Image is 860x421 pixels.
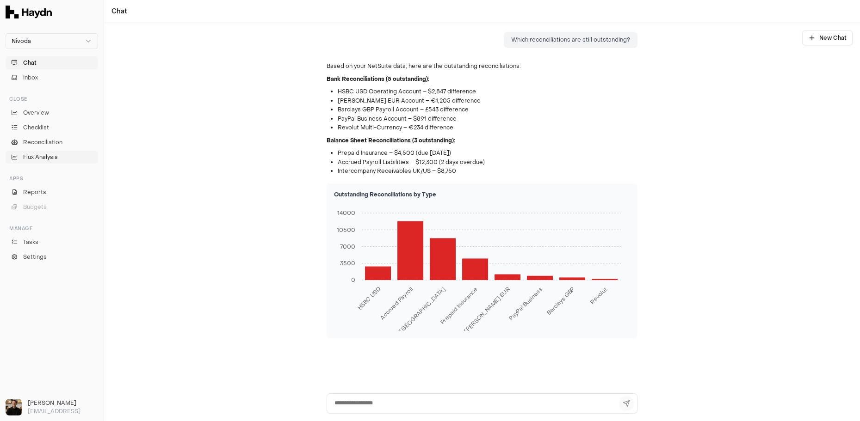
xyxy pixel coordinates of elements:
tspan: Barclays GBP [545,285,576,316]
div: Close [6,92,98,106]
img: Haydn Logo [6,6,52,18]
span: Chat [23,59,37,67]
a: Chat [111,7,127,16]
p: [EMAIL_ADDRESS] [28,407,98,415]
span: Nivoda [12,37,31,45]
div: Apps [6,171,98,186]
tspan: Prepaid Insurance [439,285,479,326]
a: Reconciliation [6,136,98,149]
span: Reports [23,188,46,196]
span: Flux Analysis [23,153,58,161]
tspan: [PERSON_NAME] EUR [463,285,512,334]
button: New Chat [802,31,853,45]
li: Accrued Payroll Liabilities – $12,300 (2 days overdue) [338,158,637,167]
strong: Bank Reconciliations (5 outstanding): [327,75,429,83]
li: Revolut Multi-Currency – €234 difference [338,123,637,133]
a: Checklist [6,121,98,134]
li: HSBC USD Operating Account – $2,847 difference [338,87,637,97]
tspan: 7000 [340,243,355,250]
p: Which reconciliations are still outstanding? [511,36,630,45]
div: Manage [6,221,98,236]
h3: [PERSON_NAME] [28,399,98,407]
tspan: 3500 [340,260,355,267]
a: Flux Analysis [6,151,98,164]
tspan: 0 [351,276,355,284]
img: Ole Heine [6,399,22,415]
button: Budgets [6,201,98,214]
nav: breadcrumb [111,7,127,16]
tspan: 14000 [337,209,355,217]
span: Tasks [23,238,38,246]
strong: Balance Sheet Reconciliations (3 outstanding): [327,137,455,144]
a: Overview [6,106,98,119]
span: Inbox [23,73,38,82]
button: Inbox [6,71,98,84]
tspan: Accrued Payroll [378,285,415,321]
h4: Outstanding Reconciliations by Type [334,191,630,198]
button: Chat [6,56,98,69]
span: Overview [23,109,49,117]
li: Intercompany Receivables UK/US – $8,750 [338,167,637,176]
a: Settings [6,250,98,263]
span: Budgets [23,203,47,211]
button: Nivoda [6,33,98,49]
tspan: Revolut [588,285,609,305]
span: Settings [23,253,47,261]
li: PayPal Business Account – $891 difference [338,115,637,124]
span: Checklist [23,123,49,132]
tspan: HSBC USD [356,285,382,311]
li: Barclays GBP Payroll Account – £543 difference [338,105,637,115]
p: Based on your NetSuite data, here are the outstanding reconciliations: [327,62,637,71]
tspan: 10500 [337,226,355,233]
li: Prepaid Insurance – $4,500 (due [DATE]) [338,149,637,158]
tspan: PayPal Business [507,285,544,322]
a: Tasks [6,236,98,249]
a: Reports [6,186,98,199]
span: Reconciliation [23,138,62,146]
li: [PERSON_NAME] EUR Account – €1,205 difference [338,97,637,106]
